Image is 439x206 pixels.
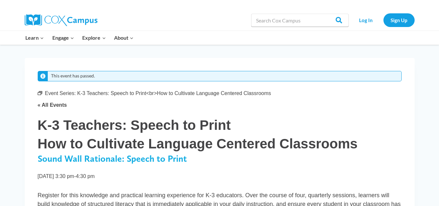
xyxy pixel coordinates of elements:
[38,172,95,181] h2: -
[76,173,95,179] span: 4:30 pm
[38,89,42,98] em: Event Series:
[25,34,44,42] span: Learn
[25,14,97,26] img: Cox Campus
[114,34,134,42] span: About
[52,34,74,42] span: Engage
[352,13,380,27] a: Log In
[38,116,402,154] h1: K-3 Teachers: Speech to Print How to Cultivate Language Centered Classrooms
[45,90,76,96] span: Event Series:
[38,102,67,108] a: « All Events
[21,31,138,45] nav: Primary Navigation
[251,14,349,27] input: Search Cox Campus
[383,13,415,27] a: Sign Up
[51,73,95,79] li: This event has passed.
[38,173,74,179] span: [DATE] 3:30 pm
[38,153,187,164] span: Sound Wall Rationale: Speech to Print
[352,13,415,27] nav: Secondary Navigation
[82,34,106,42] span: Explore
[77,90,271,96] a: K-3 Teachers: Speech to Print<br>How to Cultivate Language Centered Classrooms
